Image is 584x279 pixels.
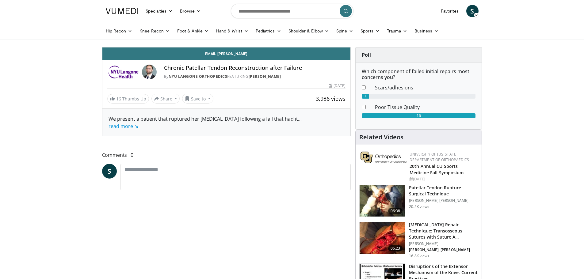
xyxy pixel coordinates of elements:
[362,94,369,99] div: 1
[164,74,345,79] div: By FEATURING
[252,25,285,37] a: Pediatrics
[409,222,478,240] h3: [MEDICAL_DATA] Repair Technique: Transosseous Sutures with Suture A…
[362,113,475,118] div: 16
[357,25,383,37] a: Sports
[102,25,136,37] a: Hip Recon
[410,152,469,162] a: University of [US_STATE] Department of Orthopaedics
[333,25,357,37] a: Spine
[370,84,480,91] dd: Scars/adhesions
[142,65,157,79] img: Avatar
[107,65,139,79] img: NYU Langone Orthopedics
[106,8,138,14] img: VuMedi Logo
[437,5,463,17] a: Favorites
[102,164,117,179] a: S
[370,104,480,111] dd: Poor Tissue Quality
[329,83,345,89] div: [DATE]
[360,185,405,217] img: Vx8lr-LI9TPdNKgn4xMDoxOjBzMTt2bJ.150x105_q85_crop-smart_upscale.jpg
[136,25,174,37] a: Knee Recon
[169,74,227,79] a: NYU Langone Orthopedics
[182,94,213,104] button: Save to
[410,163,464,175] a: 20th Annual CU Sports Medicine Fall Symposium
[409,204,429,209] p: 20.5K views
[285,25,333,37] a: Shoulder & Elbow
[107,94,149,104] a: 16 Thumbs Up
[388,208,403,214] span: 06:38
[212,25,252,37] a: Hand & Wrist
[102,47,351,60] a: Email [PERSON_NAME]
[249,74,281,79] a: [PERSON_NAME]
[109,123,138,130] a: read more ↘
[316,95,345,102] span: 3,986 views
[409,241,478,246] p: [PERSON_NAME]
[411,25,442,37] a: Business
[466,5,479,17] a: S
[231,4,353,18] input: Search topics, interventions
[142,5,177,17] a: Specialties
[409,247,478,252] p: [PERSON_NAME], [PERSON_NAME]
[360,222,405,254] img: a284ffb3-f88c-46bb-88bb-d0d390e931a0.150x105_q85_crop-smart_upscale.jpg
[102,151,351,159] span: Comments 0
[176,5,204,17] a: Browse
[109,115,345,130] div: We present a patient that ruptured her [MEDICAL_DATA] following a fall that had it
[151,94,180,104] button: Share
[388,245,403,251] span: 06:23
[383,25,411,37] a: Trauma
[410,176,477,182] div: [DATE]
[164,65,345,71] h4: Chronic Patellar Tendon Reconstruction after Failure
[362,69,475,80] h6: Which component of failed initial repairs most concerns you?
[409,254,429,258] p: 16.8K views
[174,25,212,37] a: Foot & Ankle
[116,96,121,102] span: 16
[361,152,407,163] img: 355603a8-37da-49b6-856f-e00d7e9307d3.png.150x105_q85_autocrop_double_scale_upscale_version-0.2.png
[362,51,371,58] strong: Poll
[359,222,478,258] a: 06:23 [MEDICAL_DATA] Repair Technique: Transosseous Sutures with Suture A… [PERSON_NAME] [PERSON_...
[409,198,478,203] p: [PERSON_NAME] [PERSON_NAME]
[359,185,478,217] a: 06:38 Patellar Tendon Rupture - Surgical Technique [PERSON_NAME] [PERSON_NAME] 20.5K views
[359,134,403,141] h4: Related Videos
[409,185,478,197] h3: Patellar Tendon Rupture - Surgical Technique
